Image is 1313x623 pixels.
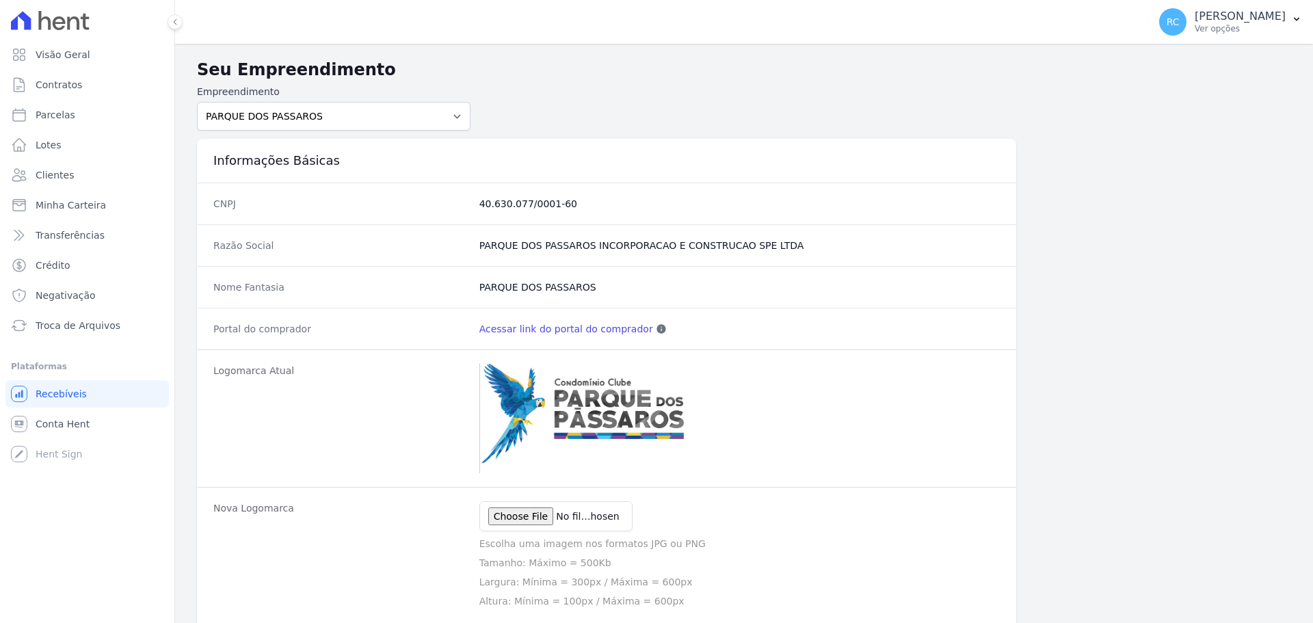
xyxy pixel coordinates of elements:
[5,252,169,279] a: Crédito
[1195,23,1286,34] p: Ver opções
[36,259,70,272] span: Crédito
[5,131,169,159] a: Lotes
[5,282,169,309] a: Negativação
[479,280,1000,294] dd: PARQUE DOS PASSAROS
[11,358,163,375] div: Plataformas
[213,322,468,336] dt: Portal do comprador
[1148,3,1313,41] button: RC [PERSON_NAME] Ver opções
[479,556,1000,570] p: Tamanho: Máximo = 500Kb
[213,280,468,294] dt: Nome Fantasia
[479,594,1000,608] p: Altura: Mínima = 100px / Máxima = 600px
[36,417,90,431] span: Conta Hent
[5,71,169,98] a: Contratos
[36,78,82,92] span: Contratos
[36,48,90,62] span: Visão Geral
[36,198,106,212] span: Minha Carteira
[36,108,75,122] span: Parcelas
[36,289,96,302] span: Negativação
[5,191,169,219] a: Minha Carteira
[197,85,470,99] label: Empreendimento
[5,41,169,68] a: Visão Geral
[479,239,1000,252] dd: PARQUE DOS PASSAROS INCORPORACAO E CONSTRUCAO SPE LTDA
[36,138,62,152] span: Lotes
[36,228,105,242] span: Transferências
[479,364,698,473] img: Captura%20de%20tela%202025-06-03%20144358.jpg
[213,239,468,252] dt: Razão Social
[5,101,169,129] a: Parcelas
[36,319,120,332] span: Troca de Arquivos
[5,380,169,408] a: Recebíveis
[213,501,468,608] dt: Nova Logomarca
[5,161,169,189] a: Clientes
[5,222,169,249] a: Transferências
[479,537,1000,551] p: Escolha uma imagem nos formatos JPG ou PNG
[479,197,1000,211] dd: 40.630.077/0001-60
[36,387,87,401] span: Recebíveis
[1195,10,1286,23] p: [PERSON_NAME]
[5,312,169,339] a: Troca de Arquivos
[1167,17,1180,27] span: RC
[5,410,169,438] a: Conta Hent
[479,322,653,336] a: Acessar link do portal do comprador
[213,197,468,211] dt: CNPJ
[213,364,468,473] dt: Logomarca Atual
[36,168,74,182] span: Clientes
[479,575,1000,589] p: Largura: Mínima = 300px / Máxima = 600px
[197,57,1291,82] h2: Seu Empreendimento
[213,153,1000,169] h3: Informações Básicas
